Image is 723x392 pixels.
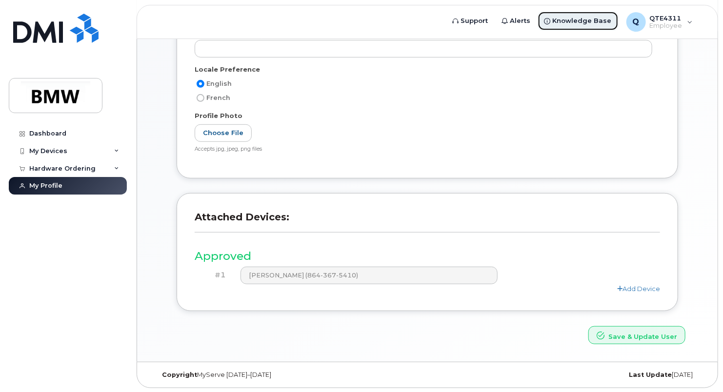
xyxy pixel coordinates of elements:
h4: #1 [202,271,226,279]
span: Support [461,16,488,26]
a: Alerts [495,11,538,31]
span: English [206,80,232,87]
button: Save & Update User [588,326,685,344]
span: QTE4311 [650,14,683,22]
a: Support [446,11,495,31]
div: MyServe [DATE]–[DATE] [155,371,337,379]
strong: Copyright [162,371,197,378]
div: [DATE] [518,371,700,379]
span: French [206,94,230,101]
label: Choose File [195,124,252,142]
strong: Last Update [629,371,672,378]
div: Accepts jpg, jpeg, png files [195,146,652,153]
label: Locale Preference [195,65,260,74]
a: Knowledge Base [538,11,619,31]
iframe: Messenger Launcher [681,350,716,385]
label: Profile Photo [195,111,242,120]
h3: Attached Devices: [195,211,660,232]
span: Alerts [510,16,531,26]
span: Q [633,16,640,28]
div: QTE4311 [620,12,700,32]
input: English [197,80,204,88]
input: French [197,94,204,102]
span: Knowledge Base [553,16,612,26]
a: Add Device [617,285,660,293]
span: Employee [650,22,683,30]
h3: Approved [195,250,660,262]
